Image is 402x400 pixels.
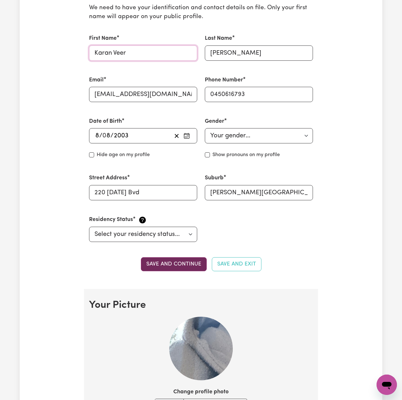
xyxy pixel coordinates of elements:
label: Change profile photo [173,388,229,396]
label: Last Name [205,34,232,43]
span: 0 [102,133,106,139]
input: e.g. North Bondi, New South Wales [205,185,313,200]
img: Your current profile image [169,317,233,380]
input: -- [95,131,99,141]
label: Hide age on my profile [97,151,150,159]
h2: Your Picture [89,299,313,311]
iframe: Button to launch messaging window [377,375,397,395]
button: Save and Exit [212,257,261,271]
label: Email [89,76,104,84]
label: Residency Status [89,216,133,224]
label: Street Address [89,174,127,182]
input: -- [103,131,110,141]
label: Gender [205,117,224,126]
p: We need to have your identification and contact details on file. Only your first name will appear... [89,3,313,22]
label: Suburb [205,174,224,182]
label: First Name [89,34,117,43]
label: Phone Number [205,76,243,84]
label: Show pronouns on my profile [212,151,280,159]
span: / [110,132,114,139]
button: Save and continue [141,257,207,271]
input: ---- [114,131,129,141]
label: Date of Birth [89,117,122,126]
span: / [99,132,102,139]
